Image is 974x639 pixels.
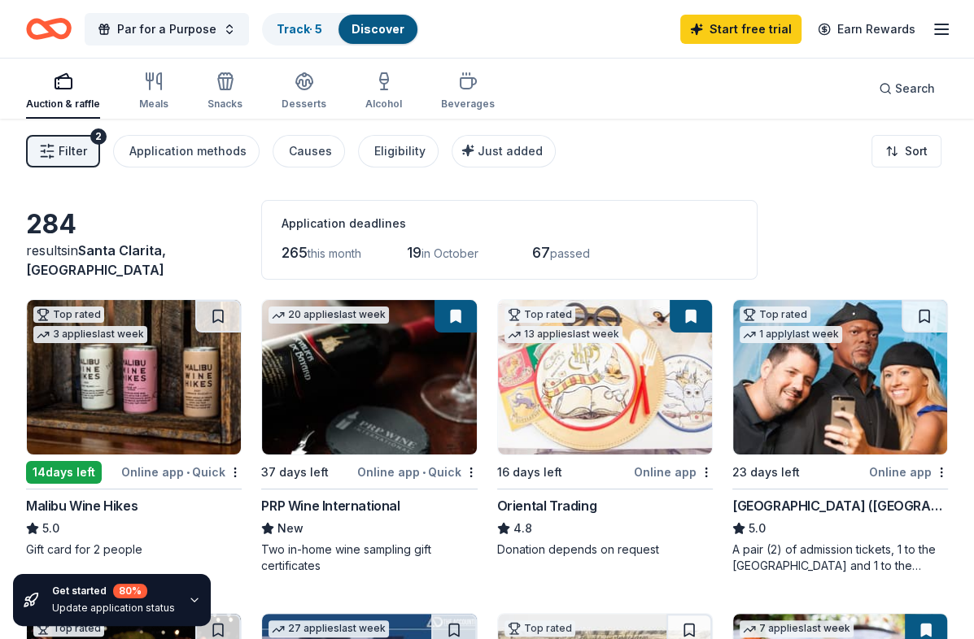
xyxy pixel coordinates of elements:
div: Alcohol [365,98,402,111]
button: Search [866,72,948,105]
span: Just added [478,144,543,158]
span: passed [550,246,590,260]
div: Beverages [441,98,495,111]
a: Image for PRP Wine International20 applieslast week37 days leftOnline app•QuickPRP Wine Internati... [261,299,477,574]
div: 13 applies last week [504,326,622,343]
div: PRP Wine International [261,496,400,515]
button: Auction & raffle [26,65,100,119]
span: Search [895,79,935,98]
a: Image for Hollywood Wax Museum (Hollywood)Top rated1 applylast week23 days leftOnline app[GEOGRAP... [732,299,948,574]
span: 19 [407,244,421,261]
div: 284 [26,208,242,241]
img: Image for PRP Wine International [262,300,476,454]
div: Eligibility [374,141,426,161]
div: Update application status [52,602,175,615]
div: Malibu Wine Hikes [26,496,138,515]
a: Image for Malibu Wine HikesTop rated3 applieslast week14days leftOnline app•QuickMalibu Wine Hike... [26,299,242,558]
button: Causes [273,135,345,167]
div: 2 [90,128,107,145]
div: 16 days left [497,463,562,482]
span: 5.0 [42,519,59,538]
div: Two in-home wine sampling gift certificates [261,541,477,574]
span: 5.0 [749,519,766,538]
div: [GEOGRAPHIC_DATA] ([GEOGRAPHIC_DATA]) [732,496,948,515]
div: Top rated [740,306,810,323]
div: Causes [289,141,332,161]
span: 67 [532,244,550,261]
div: Meals [139,98,168,111]
div: Online app [869,462,948,482]
a: Track· 5 [277,22,322,36]
div: Application deadlines [282,214,737,233]
div: Donation depends on request [497,541,713,558]
button: Snacks [207,65,242,119]
div: Online app Quick [121,462,242,482]
span: in [26,242,166,278]
div: 23 days left [732,463,800,482]
a: Earn Rewards [808,15,925,44]
span: New [277,519,304,538]
div: results [26,241,242,280]
span: Sort [905,141,928,161]
button: Alcohol [365,65,402,119]
div: 1 apply last week [740,326,842,343]
button: Beverages [441,65,495,119]
img: Image for Malibu Wine Hikes [27,300,241,454]
button: Just added [452,135,556,167]
button: Desserts [282,65,326,119]
button: Eligibility [358,135,439,167]
span: 4.8 [513,519,532,538]
div: 37 days left [261,463,329,482]
span: Santa Clarita, [GEOGRAPHIC_DATA] [26,242,166,278]
div: Online app [634,462,713,482]
div: 14 days left [26,461,102,484]
span: Par for a Purpose [117,20,216,39]
span: in October [421,246,478,260]
a: Home [26,10,72,48]
span: • [422,466,426,479]
div: Top rated [504,306,575,323]
div: Online app Quick [357,462,478,482]
div: Application methods [129,141,247,161]
div: Auction & raffle [26,98,100,111]
button: Filter2 [26,135,100,167]
button: Application methods [113,135,260,167]
a: Image for Oriental TradingTop rated13 applieslast week16 days leftOnline appOriental Trading4.8Do... [497,299,713,558]
span: Filter [59,141,87,161]
img: Image for Oriental Trading [498,300,712,454]
div: Top rated [504,620,575,637]
span: this month [308,246,361,260]
div: Gift card for 2 people [26,541,242,558]
div: 80 % [113,584,147,598]
button: Sort [871,135,941,167]
div: 27 applies last week [269,620,389,637]
div: Top rated [33,306,104,323]
div: Oriental Trading [497,496,597,515]
a: Start free trial [680,15,801,44]
img: Image for Hollywood Wax Museum (Hollywood) [733,300,947,454]
button: Par for a Purpose [85,13,249,46]
div: 20 applies last week [269,306,389,324]
div: Desserts [282,98,326,111]
button: Meals [139,65,168,119]
span: • [186,466,190,479]
div: 3 applies last week [33,326,147,343]
div: Get started [52,584,175,598]
div: 7 applies last week [740,620,854,637]
a: Discover [352,22,404,36]
div: A pair (2) of admission tickets, 1 to the [GEOGRAPHIC_DATA] and 1 to the [GEOGRAPHIC_DATA] [732,541,948,574]
span: 265 [282,244,308,261]
div: Snacks [207,98,242,111]
button: Track· 5Discover [262,13,419,46]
